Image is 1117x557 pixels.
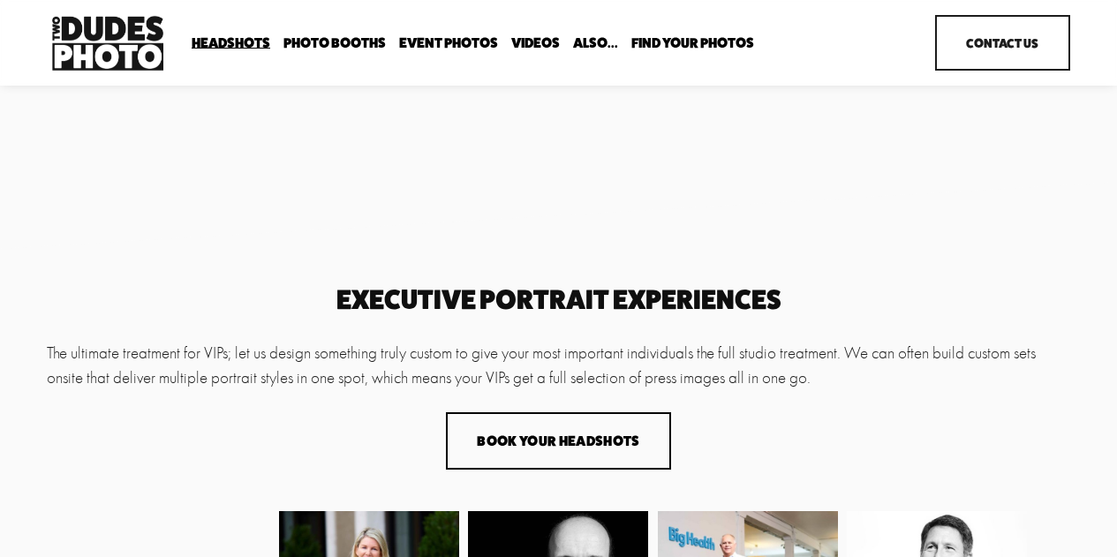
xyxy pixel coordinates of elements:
[47,286,1070,312] h2: executive portrait experiences
[511,34,560,51] a: Videos
[283,34,386,51] a: folder dropdown
[47,11,169,75] img: Two Dudes Photo | Headshots, Portraits &amp; Photo Booths
[283,36,386,50] span: Photo Booths
[192,34,270,51] a: folder dropdown
[631,36,754,50] span: Find Your Photos
[631,34,754,51] a: folder dropdown
[446,412,671,470] button: Book Your Headshots
[47,341,1070,391] p: The ultimate treatment for VIPs; let us design something truly custom to give your most important...
[935,15,1070,71] a: Contact Us
[192,36,270,50] span: Headshots
[573,36,618,50] span: Also...
[573,34,618,51] a: folder dropdown
[399,34,498,51] a: Event Photos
